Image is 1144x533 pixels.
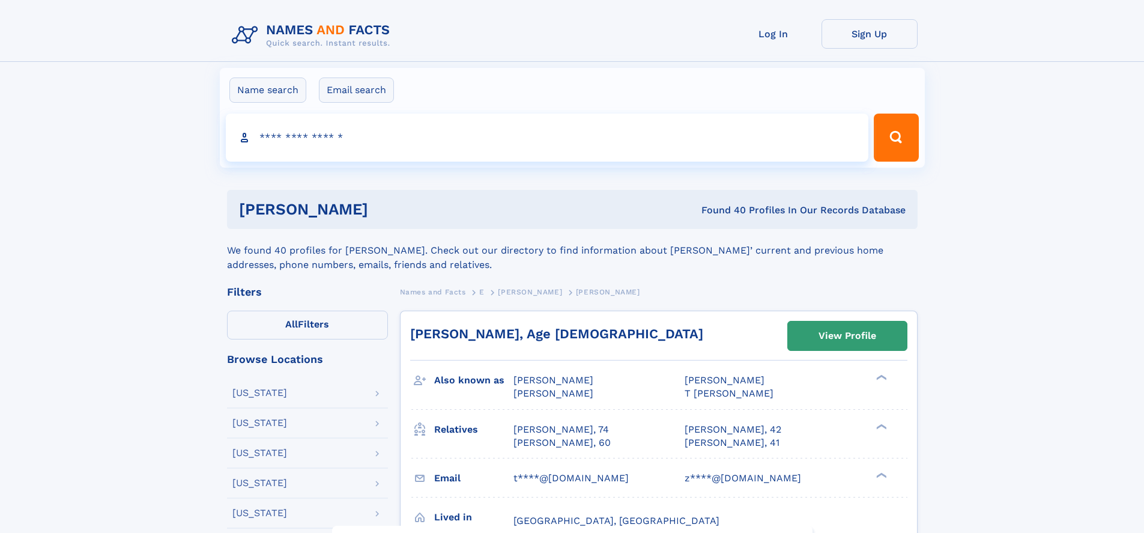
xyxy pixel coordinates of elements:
[229,78,306,103] label: Name search
[513,436,611,449] a: [PERSON_NAME], 60
[227,19,400,52] img: Logo Names and Facts
[434,370,513,391] h3: Also known as
[513,515,719,526] span: [GEOGRAPHIC_DATA], [GEOGRAPHIC_DATA]
[232,448,287,458] div: [US_STATE]
[788,321,907,350] a: View Profile
[498,288,562,296] span: [PERSON_NAME]
[873,471,888,479] div: ❯
[479,288,485,296] span: E
[434,419,513,440] h3: Relatives
[232,418,287,428] div: [US_STATE]
[576,288,640,296] span: [PERSON_NAME]
[685,374,764,386] span: [PERSON_NAME]
[822,19,918,49] a: Sign Up
[873,422,888,430] div: ❯
[232,508,287,518] div: [US_STATE]
[534,204,906,217] div: Found 40 Profiles In Our Records Database
[400,284,466,299] a: Names and Facts
[410,326,703,341] a: [PERSON_NAME], Age [DEMOGRAPHIC_DATA]
[239,202,535,217] h1: [PERSON_NAME]
[513,388,593,399] span: [PERSON_NAME]
[685,388,773,399] span: T [PERSON_NAME]
[227,354,388,365] div: Browse Locations
[232,388,287,398] div: [US_STATE]
[479,284,485,299] a: E
[685,423,781,436] a: [PERSON_NAME], 42
[227,229,918,272] div: We found 40 profiles for [PERSON_NAME]. Check out our directory to find information about [PERSON...
[227,311,388,340] label: Filters
[227,287,388,297] div: Filters
[513,423,609,436] a: [PERSON_NAME], 74
[434,507,513,528] h3: Lived in
[232,478,287,488] div: [US_STATE]
[725,19,822,49] a: Log In
[685,436,779,449] a: [PERSON_NAME], 41
[819,322,876,350] div: View Profile
[874,114,918,162] button: Search Button
[513,374,593,386] span: [PERSON_NAME]
[285,318,298,330] span: All
[434,468,513,489] h3: Email
[226,114,869,162] input: search input
[319,78,394,103] label: Email search
[498,284,562,299] a: [PERSON_NAME]
[873,374,888,382] div: ❯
